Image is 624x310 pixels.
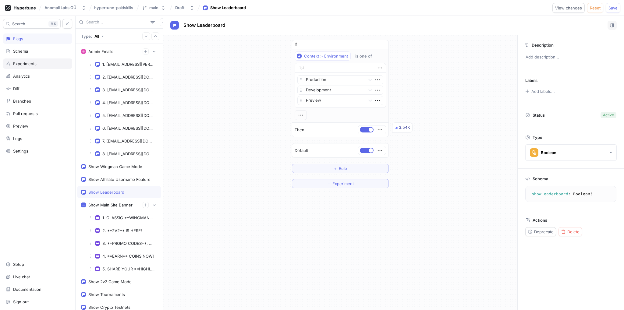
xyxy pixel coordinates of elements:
button: Add labels... [523,87,557,95]
div: List [297,65,304,71]
div: 3.54K [399,125,410,131]
span: ＋ [333,167,337,170]
div: main [149,5,158,10]
p: Add description... [523,52,619,62]
div: Show 2v2 Game Mode [88,279,132,284]
p: Type: [81,34,92,39]
div: Pull requests [13,111,38,116]
button: Collapse all [151,32,159,40]
div: Admin Emails [88,49,113,54]
div: 1. [EMAIL_ADDRESS][PERSON_NAME][DOMAIN_NAME] [102,62,155,67]
div: Branches [13,99,31,104]
div: 5. SHARE YOUR **HIGHLIGHTS** [102,266,155,271]
div: Sign out [13,299,29,304]
div: Preview [13,124,28,129]
button: Save [606,3,620,13]
span: Deprecate [534,230,554,234]
button: Type: All [79,31,106,41]
div: Active [603,112,614,118]
p: Labels [525,78,537,83]
div: 3. [EMAIL_ADDRESS][DOMAIN_NAME] [102,87,155,92]
div: 2. [EMAIL_ADDRESS][DOMAIN_NAME] [102,75,155,79]
div: Anomali Labs OÜ [44,5,76,10]
div: Boolean [541,150,556,155]
div: 6. [EMAIL_ADDRESS][DOMAIN_NAME] [102,126,155,131]
div: Settings [13,149,28,153]
div: 1. CLASSIC **WINGMAN** MODE [102,215,155,220]
button: is one of [353,51,381,61]
input: Search... [86,19,148,25]
div: Show Wingman Game Mode [88,164,142,169]
span: Rule [339,167,347,170]
p: Default [295,148,308,154]
textarea: showLeaderboard: Boolean! [528,188,614,199]
div: Diff [13,86,19,91]
button: View changes [552,3,585,13]
button: ＋Experiment [292,179,389,188]
div: Context > Environment [304,54,348,59]
div: 7. [EMAIL_ADDRESS][DOMAIN_NAME] [102,139,155,143]
a: Documentation [3,284,72,294]
button: Draft [173,3,197,13]
span: Search... [12,22,29,26]
div: 4. [EMAIL_ADDRESS][DOMAIN_NAME] [102,100,155,105]
div: 5. [EMAIL_ADDRESS][DOMAIN_NAME] [102,113,155,118]
button: Reset [587,3,603,13]
p: If [295,41,297,48]
button: Context > Environment [295,51,351,61]
div: Setup [13,262,24,267]
button: Expand all [142,32,150,40]
div: is one of [355,54,372,59]
div: Show Affiliate Username Feature [88,177,151,182]
div: Show Leaderboard [88,190,124,195]
p: Description [532,43,554,48]
div: Draft [175,5,185,10]
span: Experiment [332,182,354,185]
span: ＋ [327,182,331,185]
div: Logs [13,136,22,141]
p: Status [533,111,545,119]
p: Then [295,127,304,133]
div: 4. **EARN** COINS NOW! [102,254,154,259]
div: Live chat [13,274,30,279]
div: Documentation [13,287,41,292]
button: ＋Rule [292,164,389,173]
button: main [140,3,168,13]
span: Show Leaderboard [183,23,225,28]
div: Show Main Site Banner [88,203,133,207]
span: hypertune-paidskills [94,5,133,10]
span: Save [608,6,618,10]
button: Deprecate [525,227,556,236]
button: Delete [558,227,582,236]
div: Schema [13,49,28,54]
div: Analytics [13,74,30,79]
span: View changes [555,6,582,10]
span: Delete [567,230,580,234]
button: Boolean [525,144,617,161]
p: Schema [533,176,548,181]
div: Show Leaderboard [210,5,246,11]
div: Show Crypto Testnets [88,305,130,310]
div: K [48,21,58,27]
span: Reset [590,6,601,10]
p: Actions [533,218,547,223]
p: Type [533,135,542,140]
div: Flags [13,36,23,41]
div: 3. **PROMO CODES**, UPDATES, [102,241,155,246]
div: All [94,34,99,39]
div: Show Tournaments [88,292,125,297]
div: 8. [EMAIL_ADDRESS][DOMAIN_NAME] [102,151,155,156]
button: Search...K [3,19,61,29]
div: Experiments [13,61,37,66]
button: Anomali Labs OÜ [42,3,89,13]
